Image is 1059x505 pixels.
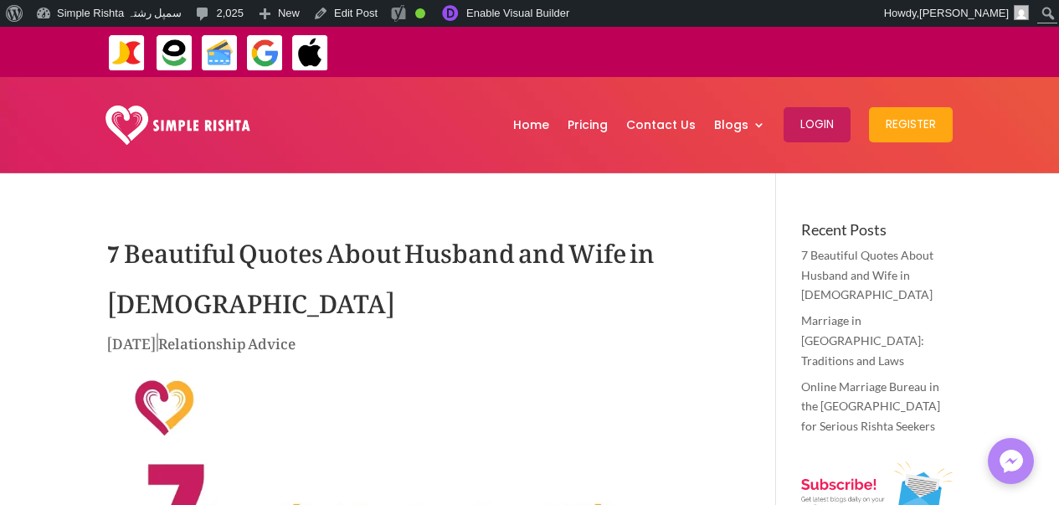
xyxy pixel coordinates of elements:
[801,222,953,245] h4: Recent Posts
[106,322,157,358] span: [DATE]
[156,34,193,72] img: EasyPaisa-icon
[106,222,730,331] h1: 7 Beautiful Quotes About Husband and Wife in [DEMOGRAPHIC_DATA]
[714,81,765,168] a: Blogs
[869,81,953,168] a: Register
[784,81,851,168] a: Login
[784,107,851,142] button: Login
[568,81,608,168] a: Pricing
[201,34,239,72] img: Credit Cards
[801,313,924,368] a: Marriage in [GEOGRAPHIC_DATA]: Traditions and Laws
[415,8,425,18] div: Good
[106,331,730,363] p: |
[108,34,146,72] img: JazzCash-icon
[919,7,1009,19] span: [PERSON_NAME]
[513,81,549,168] a: Home
[291,34,329,72] img: ApplePay-icon
[158,322,296,358] a: Relationship Advice
[801,248,933,302] a: 7 Beautiful Quotes About Husband and Wife in [DEMOGRAPHIC_DATA]
[246,34,284,72] img: GooglePay-icon
[626,81,696,168] a: Contact Us
[801,379,940,434] a: Online Marriage Bureau in the [GEOGRAPHIC_DATA] for Serious Rishta Seekers
[869,107,953,142] button: Register
[995,445,1028,478] img: Messenger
